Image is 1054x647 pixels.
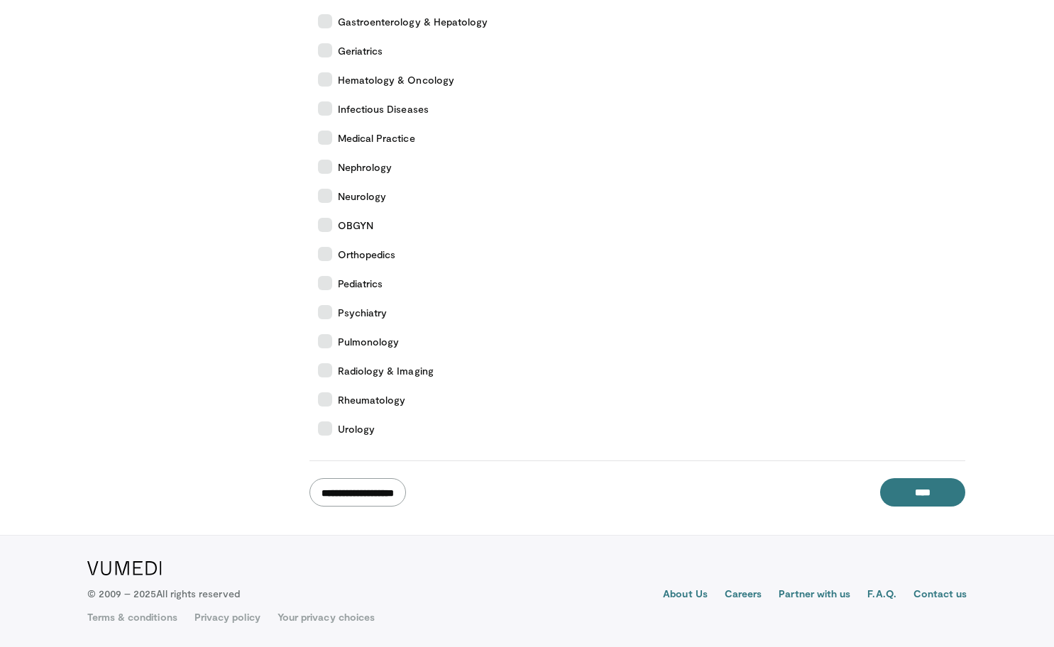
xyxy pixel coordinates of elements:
[663,587,708,604] a: About Us
[779,587,850,604] a: Partner with us
[338,101,429,116] span: Infectious Diseases
[338,218,373,233] span: OBGYN
[338,72,454,87] span: Hematology & Oncology
[338,334,400,349] span: Pulmonology
[338,14,488,29] span: Gastroenterology & Hepatology
[194,610,260,624] a: Privacy policy
[338,305,388,320] span: Psychiatry
[87,610,177,624] a: Terms & conditions
[278,610,375,624] a: Your privacy choices
[87,561,162,575] img: VuMedi Logo
[338,43,383,58] span: Geriatrics
[867,587,896,604] a: F.A.Q.
[338,276,383,291] span: Pediatrics
[338,363,434,378] span: Radiology & Imaging
[913,587,967,604] a: Contact us
[338,392,406,407] span: Rheumatology
[87,587,240,601] p: © 2009 – 2025
[338,247,396,262] span: Orthopedics
[338,421,375,436] span: Urology
[156,587,239,599] span: All rights reserved
[338,160,392,175] span: Nephrology
[338,189,387,204] span: Neurology
[338,131,415,145] span: Medical Practice
[725,587,762,604] a: Careers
